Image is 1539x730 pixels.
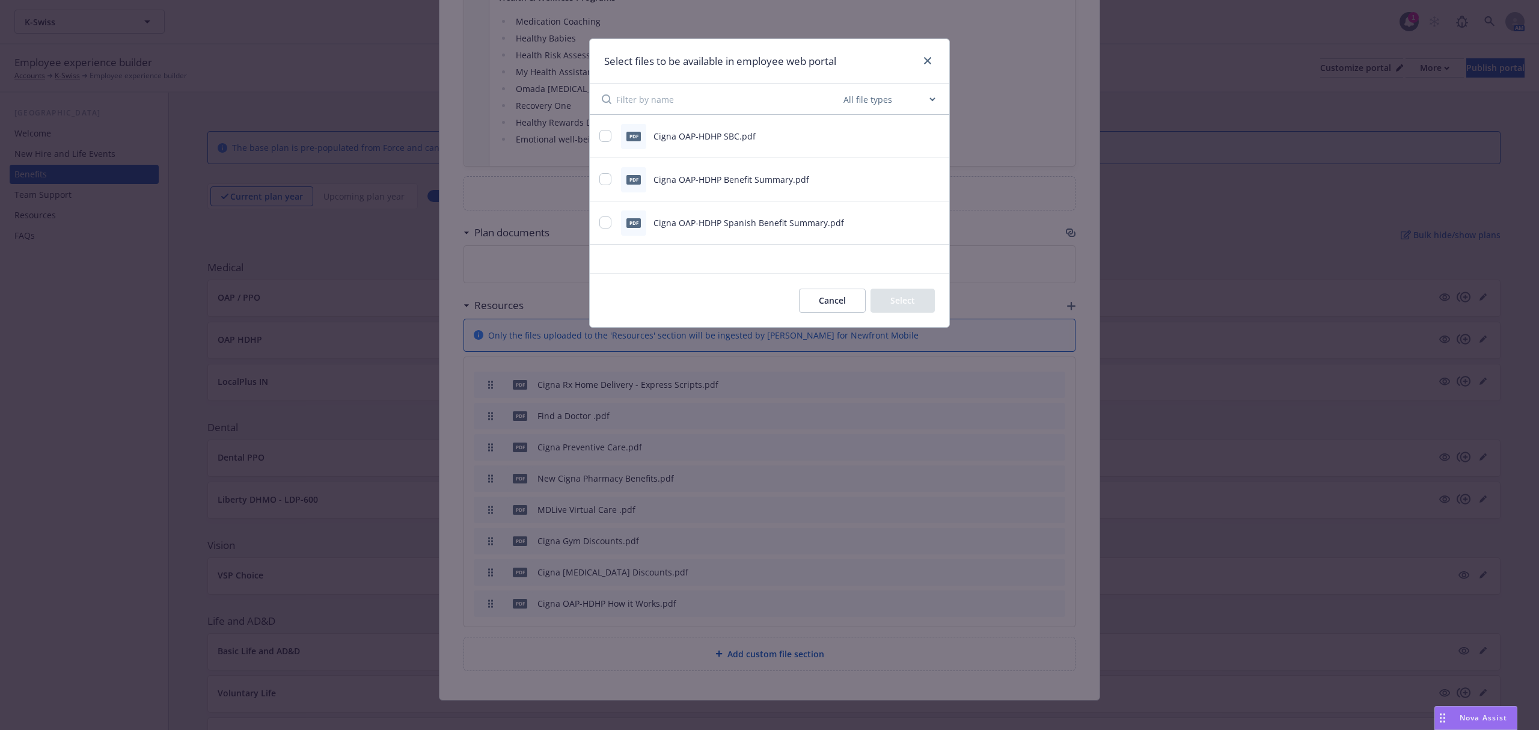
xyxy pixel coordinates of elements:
[602,94,611,104] svg: Search
[929,173,940,186] button: preview file
[920,54,935,68] a: close
[653,174,809,185] span: Cigna OAP-HDHP Benefit Summary.pdf
[626,218,641,227] span: pdf
[1435,707,1450,729] div: Drag to move
[910,130,919,143] button: download file
[653,217,844,229] span: Cigna OAP-HDHP Spanish Benefit Summary.pdf
[1460,713,1507,723] span: Nova Assist
[929,216,940,229] button: preview file
[626,175,641,184] span: pdf
[1434,706,1517,730] button: Nova Assist
[626,132,641,141] span: pdf
[616,84,841,114] input: Filter by name
[910,216,919,229] button: download file
[799,289,866,313] button: Cancel
[910,173,919,186] button: download file
[653,130,756,142] span: Cigna OAP-HDHP SBC.pdf
[929,130,940,143] button: preview file
[604,54,836,69] h1: Select files to be available in employee web portal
